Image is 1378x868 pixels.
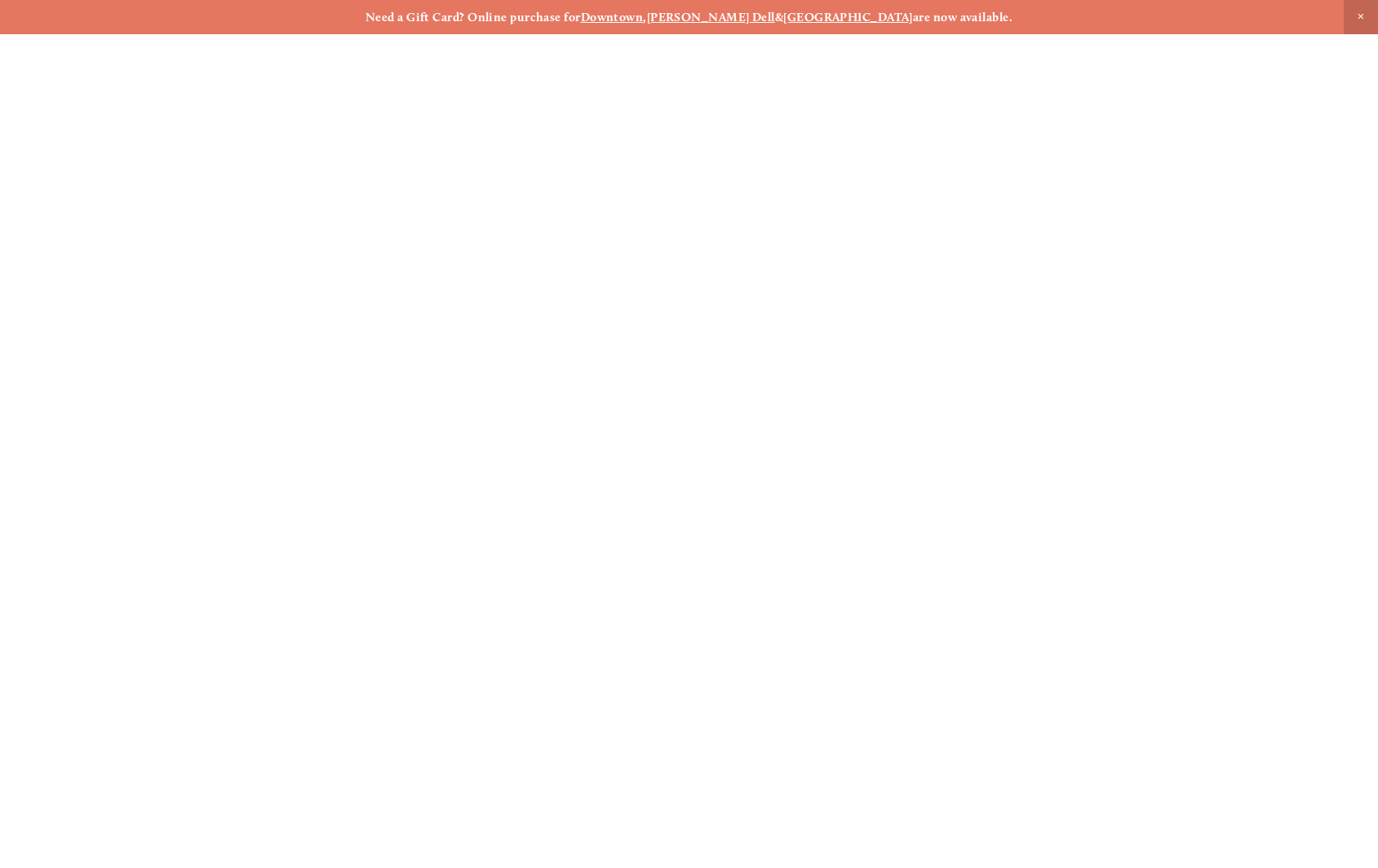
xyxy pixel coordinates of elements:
strong: , [643,10,646,24]
a: [PERSON_NAME] Dell [647,10,775,24]
strong: are now available. [913,10,1012,24]
a: Downtown [581,10,644,24]
strong: & [775,10,783,24]
strong: Need a Gift Card? Online purchase for [366,10,581,24]
a: [GEOGRAPHIC_DATA] [783,10,913,24]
